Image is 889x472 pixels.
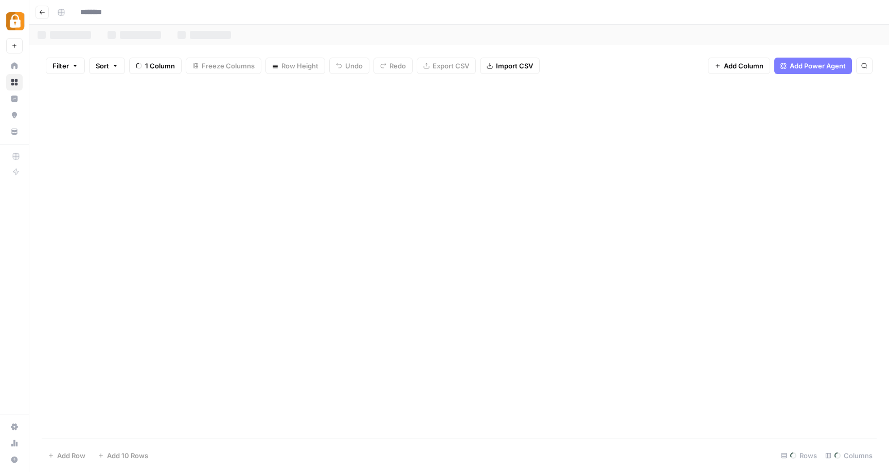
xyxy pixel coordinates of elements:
[92,447,154,464] button: Add 10 Rows
[52,61,69,71] span: Filter
[129,58,182,74] button: 1 Column
[186,58,261,74] button: Freeze Columns
[46,58,85,74] button: Filter
[6,419,23,435] a: Settings
[107,450,148,461] span: Add 10 Rows
[6,107,23,123] a: Opportunities
[202,61,255,71] span: Freeze Columns
[6,435,23,451] a: Usage
[433,61,469,71] span: Export CSV
[6,451,23,468] button: Help + Support
[265,58,325,74] button: Row Height
[96,61,109,71] span: Sort
[777,447,821,464] div: Rows
[6,58,23,74] a: Home
[708,58,770,74] button: Add Column
[6,90,23,107] a: Insights
[145,61,175,71] span: 1 Column
[417,58,476,74] button: Export CSV
[790,61,846,71] span: Add Power Agent
[6,74,23,90] a: Browse
[821,447,877,464] div: Columns
[6,123,23,140] a: Your Data
[329,58,369,74] button: Undo
[281,61,318,71] span: Row Height
[6,8,23,34] button: Workspace: Adzz
[89,58,125,74] button: Sort
[774,58,852,74] button: Add Power Agent
[42,447,92,464] button: Add Row
[345,61,363,71] span: Undo
[6,12,25,30] img: Adzz Logo
[374,58,413,74] button: Redo
[389,61,406,71] span: Redo
[724,61,763,71] span: Add Column
[480,58,540,74] button: Import CSV
[496,61,533,71] span: Import CSV
[57,450,85,461] span: Add Row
